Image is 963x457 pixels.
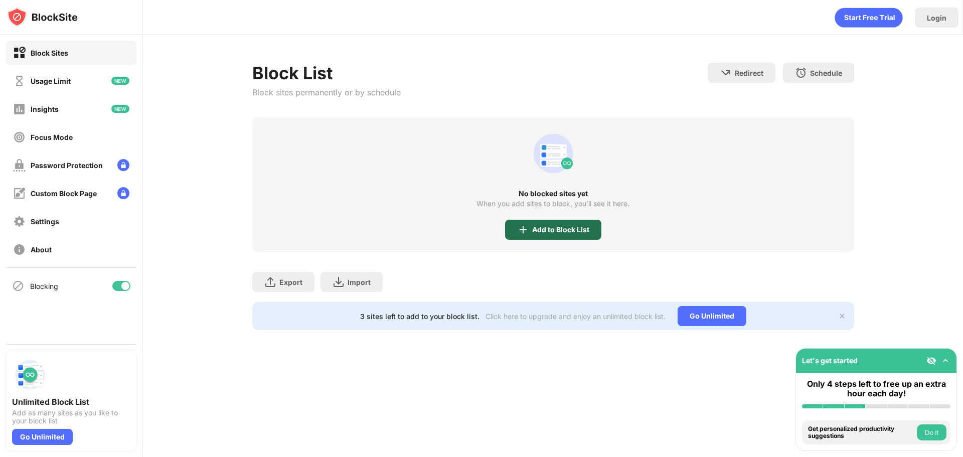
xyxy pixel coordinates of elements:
img: customize-block-page-off.svg [13,187,26,200]
img: block-on.svg [13,47,26,59]
img: insights-off.svg [13,103,26,115]
img: lock-menu.svg [117,159,129,171]
div: Insights [31,105,59,113]
img: new-icon.svg [111,77,129,85]
div: Go Unlimited [12,429,73,445]
img: focus-off.svg [13,131,26,143]
div: Export [279,278,302,286]
div: 3 sites left to add to your block list. [360,312,479,321]
div: Unlimited Block List [12,397,130,407]
div: Let's get started [802,356,858,365]
div: No blocked sites yet [252,190,854,198]
div: Usage Limit [31,77,71,85]
div: Redirect [735,69,763,77]
div: Go Unlimited [678,306,746,326]
div: Block sites permanently or by schedule [252,87,401,97]
img: logo-blocksite.svg [7,7,78,27]
img: eye-not-visible.svg [926,356,936,366]
img: lock-menu.svg [117,187,129,199]
div: Block Sites [31,49,68,57]
div: Only 4 steps left to free up an extra hour each day! [802,379,950,398]
div: animation [835,8,903,28]
div: Custom Block Page [31,189,97,198]
div: Import [348,278,371,286]
img: about-off.svg [13,243,26,256]
div: Get personalized productivity suggestions [808,425,914,440]
div: Blocking [30,282,58,290]
div: animation [529,129,577,178]
img: push-block-list.svg [12,357,48,393]
div: Add as many sites as you like to your block list [12,409,130,425]
div: Login [927,14,946,22]
div: Add to Block List [532,226,589,234]
div: Click here to upgrade and enjoy an unlimited block list. [486,312,666,321]
div: When you add sites to block, you’ll see it here. [476,200,629,208]
img: time-usage-off.svg [13,75,26,87]
div: About [31,245,52,254]
button: Do it [917,424,946,440]
div: Settings [31,217,59,226]
div: Focus Mode [31,133,73,141]
img: x-button.svg [838,312,846,320]
img: new-icon.svg [111,105,129,113]
img: settings-off.svg [13,215,26,228]
div: Password Protection [31,161,103,170]
div: Schedule [810,69,842,77]
img: blocking-icon.svg [12,280,24,292]
img: omni-setup-toggle.svg [940,356,950,366]
div: Block List [252,63,401,83]
img: password-protection-off.svg [13,159,26,172]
